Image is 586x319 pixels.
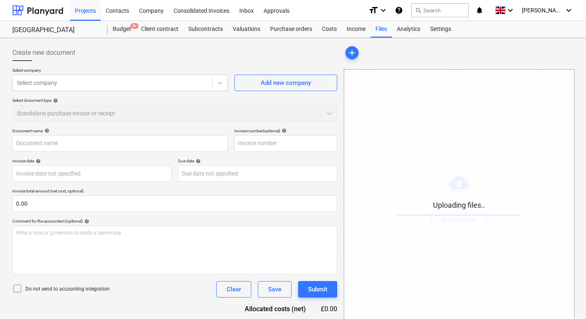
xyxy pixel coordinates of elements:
[34,159,41,164] span: help
[298,281,337,298] button: Submit
[130,23,139,29] span: 9+
[475,5,484,15] i: notifications
[216,281,251,298] button: Clear
[371,21,392,38] a: Files
[392,21,425,38] a: Analytics
[136,21,183,38] a: Client contract
[347,48,357,58] span: add
[12,48,75,58] span: Create new document
[265,21,317,38] a: Purchase orders
[43,128,49,133] span: help
[234,128,337,134] div: Invoice number (optional)
[397,200,521,210] p: Uploading files..
[268,284,281,295] div: Save
[368,5,378,15] i: format_size
[258,281,292,298] button: Save
[178,158,337,164] div: Due date
[411,3,469,17] button: Search
[522,7,563,14] span: [PERSON_NAME]
[234,75,337,91] button: Add new company
[183,21,228,38] a: Subcontracts
[319,304,337,314] div: £0.00
[12,26,98,35] div: [GEOGRAPHIC_DATA]
[228,21,265,38] a: Valuations
[178,165,337,182] input: Due date not specified
[12,158,171,164] div: Invoice date
[395,5,403,15] i: Knowledge base
[280,128,287,133] span: help
[415,7,422,14] span: search
[83,219,89,224] span: help
[425,21,456,38] a: Settings
[505,5,515,15] i: keyboard_arrow_down
[108,21,136,38] a: Budget9+
[234,135,337,152] input: Invoice number
[261,77,311,88] div: Add new company
[12,218,337,224] div: Comment for the accountant (optional)
[12,195,337,212] input: Invoice total amount (net cost, optional)
[12,128,228,134] div: Document name
[12,68,228,75] p: Select company
[545,279,586,319] iframe: Chat Widget
[308,284,327,295] div: Submit
[12,188,337,195] p: Invoice total amount (net cost, optional)
[317,21,342,38] a: Costs
[230,304,319,314] div: Allocated costs (net)
[564,5,574,15] i: keyboard_arrow_down
[12,135,228,152] input: Document name
[378,5,388,15] i: keyboard_arrow_down
[12,98,337,103] div: Select document type
[12,165,171,182] input: Invoice date not specified
[194,159,201,164] span: help
[342,21,371,38] a: Income
[25,286,110,293] p: Do not send to accounting integration
[227,284,241,295] div: Clear
[108,21,136,38] div: Budget
[51,98,58,103] span: help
